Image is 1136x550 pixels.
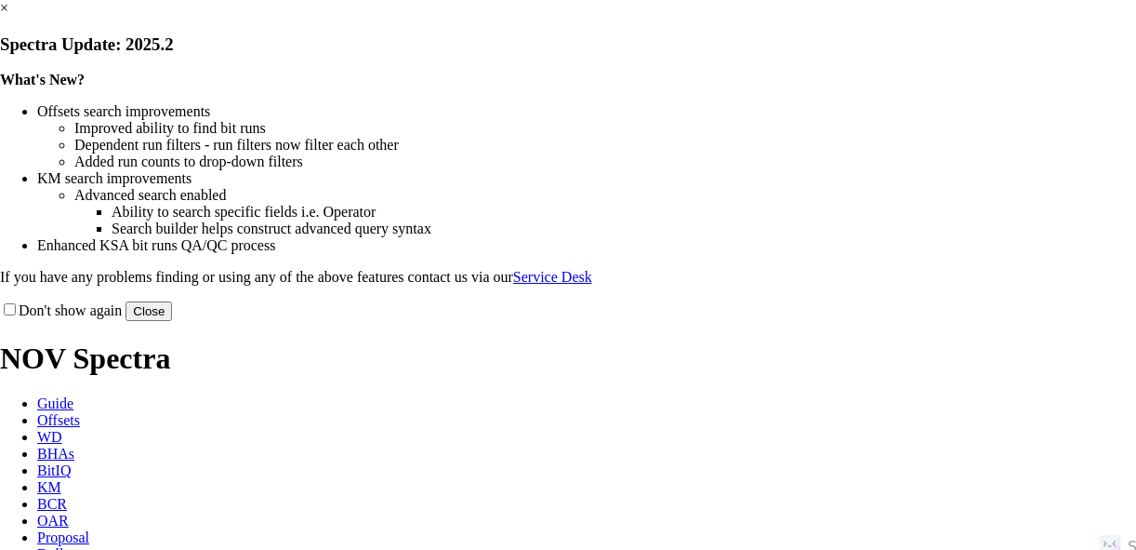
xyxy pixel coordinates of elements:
[112,221,1136,237] li: Search builder helps construct advanced query syntax
[37,429,62,445] span: WD
[74,187,1136,204] li: Advanced search enabled
[37,446,74,462] span: BHAs
[4,303,16,315] input: Don't show again
[37,530,89,545] span: Proposal
[37,103,1136,120] li: Offsets search improvements
[37,237,1136,254] li: Enhanced KSA bit runs QA/QC process
[37,412,80,428] span: Offsets
[74,120,1136,137] li: Improved ability to find bit runs
[74,154,1136,170] li: Added run counts to drop-down filters
[37,396,73,411] span: Guide
[37,479,61,495] span: KM
[37,496,67,512] span: BCR
[37,170,1136,187] li: KM search improvements
[513,269,592,285] a: Service Desk
[37,463,71,478] span: BitIQ
[37,513,69,529] span: OAR
[125,302,172,321] button: Close
[112,204,1136,221] li: Ability to search specific fields i.e. Operator
[74,137,1136,154] li: Dependent run filters - run filters now filter each other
